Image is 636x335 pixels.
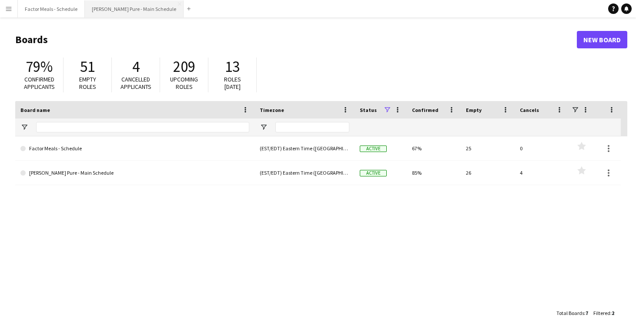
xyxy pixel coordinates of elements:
[577,31,627,48] a: New Board
[586,310,588,316] span: 7
[132,57,140,76] span: 4
[85,0,184,17] button: [PERSON_NAME] Pure - Main Schedule
[593,310,610,316] span: Filtered
[24,75,55,91] span: Confirmed applicants
[556,305,588,321] div: :
[224,75,241,91] span: Roles [DATE]
[20,136,249,161] a: Factor Meals - Schedule
[412,107,439,113] span: Confirmed
[254,161,355,185] div: (EST/EDT) Eastern Time ([GEOGRAPHIC_DATA] & [GEOGRAPHIC_DATA])
[20,123,28,131] button: Open Filter Menu
[275,122,349,132] input: Timezone Filter Input
[79,75,96,91] span: Empty roles
[15,33,577,46] h1: Boards
[520,107,539,113] span: Cancels
[20,161,249,185] a: [PERSON_NAME] Pure - Main Schedule
[461,136,515,160] div: 25
[121,75,151,91] span: Cancelled applicants
[360,170,387,176] span: Active
[18,0,85,17] button: Factor Meals - Schedule
[360,107,377,113] span: Status
[466,107,482,113] span: Empty
[260,107,284,113] span: Timezone
[407,136,461,160] div: 67%
[593,305,614,321] div: :
[515,136,569,160] div: 0
[407,161,461,185] div: 85%
[515,161,569,185] div: 4
[360,146,387,152] span: Active
[225,57,240,76] span: 13
[173,57,195,76] span: 209
[170,75,198,91] span: Upcoming roles
[80,57,95,76] span: 51
[36,122,249,132] input: Board name Filter Input
[612,310,614,316] span: 2
[20,107,50,113] span: Board name
[260,123,268,131] button: Open Filter Menu
[461,161,515,185] div: 26
[26,57,53,76] span: 79%
[556,310,584,316] span: Total Boards
[254,136,355,160] div: (EST/EDT) Eastern Time ([GEOGRAPHIC_DATA] & [GEOGRAPHIC_DATA])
